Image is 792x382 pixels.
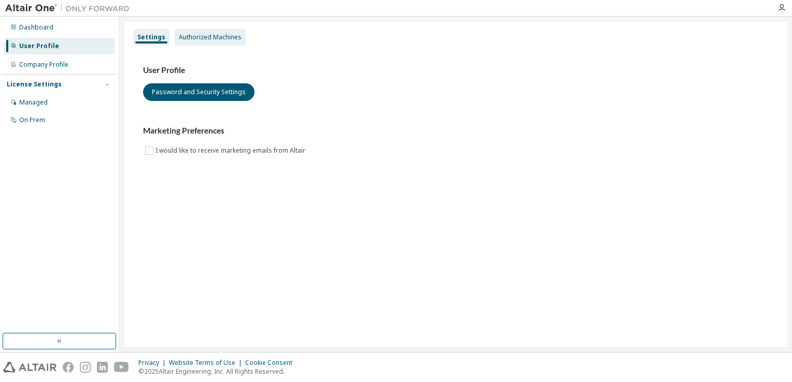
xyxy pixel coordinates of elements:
[245,359,299,367] div: Cookie Consent
[138,359,169,367] div: Privacy
[138,367,299,376] p: © 2025 Altair Engineering, Inc. All Rights Reserved.
[114,362,129,373] img: youtube.svg
[19,116,45,124] div: On Prem
[5,3,135,13] img: Altair One
[3,362,56,373] img: altair_logo.svg
[19,98,48,107] div: Managed
[143,65,768,76] h3: User Profile
[169,359,245,367] div: Website Terms of Use
[63,362,74,373] img: facebook.svg
[143,83,254,101] button: Password and Security Settings
[19,23,53,32] div: Dashboard
[143,126,768,136] h3: Marketing Preferences
[97,362,108,373] img: linkedin.svg
[137,33,165,41] div: Settings
[155,144,307,157] label: I would like to receive marketing emails from Altair
[179,33,242,41] div: Authorized Machines
[7,80,62,89] div: License Settings
[80,362,91,373] img: instagram.svg
[19,42,59,50] div: User Profile
[19,61,68,69] div: Company Profile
